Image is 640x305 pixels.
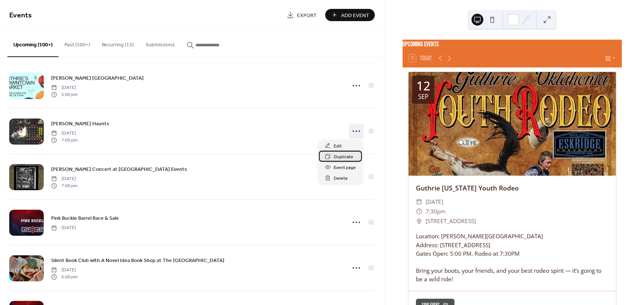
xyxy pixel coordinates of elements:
[416,197,423,207] div: ​
[51,74,144,82] a: [PERSON_NAME] [GEOGRAPHIC_DATA]
[51,182,77,189] span: 7:00 pm
[51,256,224,265] a: Silent Book Club with A Novel Idea Book Shop at The [GEOGRAPHIC_DATA]
[51,267,77,273] span: [DATE]
[51,84,77,91] span: [DATE]
[51,215,119,222] span: Pink Buckle Barrel Race & Sale
[51,166,187,173] span: [PERSON_NAME] Concert at [GEOGRAPHIC_DATA] Events
[334,153,353,161] span: Duplicate
[140,30,181,56] button: Submissions
[59,30,96,56] button: Past (100+)
[334,142,342,150] span: Edit
[416,216,423,226] div: ​
[51,130,77,137] span: [DATE]
[334,175,348,182] span: Delete
[416,80,430,92] div: 12
[297,11,317,19] span: Export
[409,183,616,193] div: Guthrie [US_STATE] Youth Rodeo
[403,40,622,49] div: Upcoming events
[341,11,369,19] span: Add Event
[426,197,443,207] span: [DATE]
[51,214,119,222] a: Pink Buckle Barrel Race & Sale
[325,9,375,21] button: Add Event
[281,9,322,21] a: Export
[426,216,476,226] span: [STREET_ADDRESS]
[51,176,77,182] span: [DATE]
[51,165,187,173] a: [PERSON_NAME] Concert at [GEOGRAPHIC_DATA] Events
[7,30,59,57] button: Upcoming (100+)
[334,164,356,172] span: Event page
[409,232,616,284] div: Location: [PERSON_NAME][GEOGRAPHIC_DATA] Address: [STREET_ADDRESS] Gates Open: 5:00 PM. Rodeo at ...
[51,120,109,128] span: [PERSON_NAME] Haunts
[426,207,446,216] span: 7:30pm
[51,257,224,265] span: Silent Book Club with A Novel Idea Book Shop at The [GEOGRAPHIC_DATA]
[51,137,77,143] span: 7:00 pm
[51,225,76,231] span: [DATE]
[51,273,77,280] span: 6:00 pm
[51,91,77,98] span: 5:00 pm
[418,94,429,100] div: Sep
[9,8,32,23] span: Events
[416,207,423,216] div: ​
[96,30,140,56] button: Recurring (13)
[51,119,109,128] a: [PERSON_NAME] Haunts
